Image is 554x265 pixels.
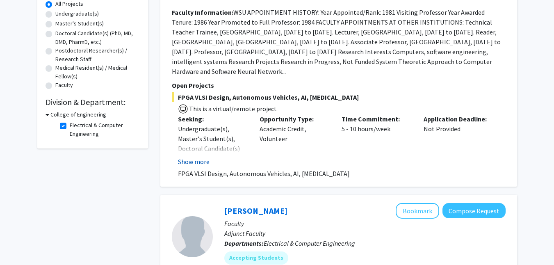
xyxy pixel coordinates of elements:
p: FPGA VLSI Design, Autonomous Vehicles, AI, [MEDICAL_DATA] [178,169,506,178]
fg-read-more: WSU APPOINTMENT HISTORY: Year Appointed/Rank: 1981 Visiting Professor Year Awarded Tenure: 1986 Y... [172,8,501,75]
label: Electrical & Computer Engineering [70,121,138,138]
span: FPGA VLSI Design, Autonomous Vehicles, AI, [MEDICAL_DATA] [172,92,506,102]
p: Opportunity Type: [260,114,329,124]
label: Medical Resident(s) / Medical Fellow(s) [55,64,140,81]
p: Open Projects [172,80,506,90]
label: Doctoral Candidate(s) (PhD, MD, DMD, PharmD, etc.) [55,29,140,46]
b: Departments: [224,239,264,247]
div: Not Provided [417,114,499,167]
label: Master's Student(s) [55,19,104,28]
iframe: Chat [6,228,35,259]
mat-chip: Accepting Students [224,251,288,265]
p: Seeking: [178,114,248,124]
p: Time Commitment: [342,114,411,124]
p: Faculty [224,219,506,228]
span: Electrical & Computer Engineering [264,239,355,247]
h3: College of Engineering [50,110,106,119]
h2: Division & Department: [46,97,140,107]
label: Postdoctoral Researcher(s) / Research Staff [55,46,140,64]
b: Faculty Information: [172,8,233,16]
span: This is a virtual/remote project [188,105,277,113]
label: Faculty [55,81,73,89]
button: Show more [178,157,210,167]
a: [PERSON_NAME] [224,206,287,216]
p: Application Deadline: [424,114,493,124]
button: Compose Request to Hayder Hamandi [442,203,506,218]
button: Add Hayder Hamandi to Bookmarks [396,203,439,219]
div: 5 - 10 hours/week [335,114,417,167]
div: Academic Credit, Volunteer [253,114,335,167]
p: Adjunct Faculty [224,228,506,238]
div: Undergraduate(s), Master's Student(s), Doctoral Candidate(s) (PhD, MD, DMD, PharmD, etc.), Postdo... [178,124,248,222]
label: Undergraduate(s) [55,9,99,18]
